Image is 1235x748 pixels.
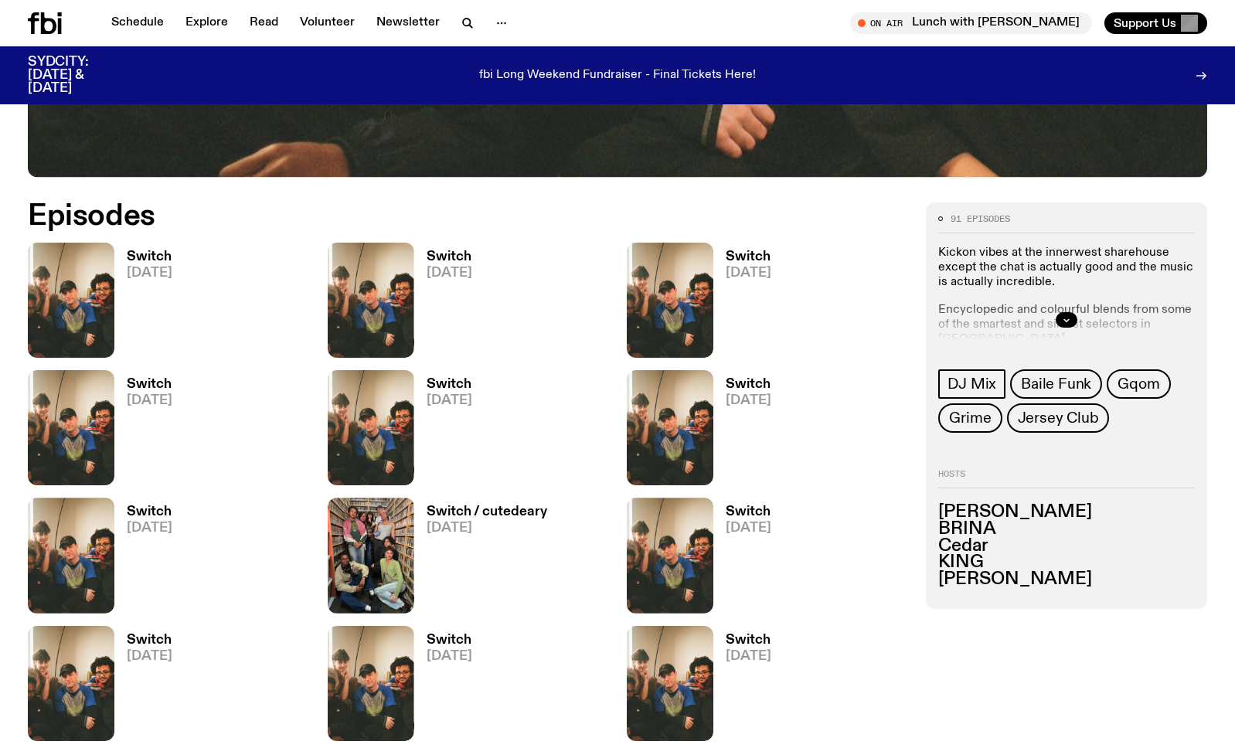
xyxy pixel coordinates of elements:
[28,56,127,95] h3: SYDCITY: [DATE] & [DATE]
[427,650,472,663] span: [DATE]
[726,394,771,407] span: [DATE]
[414,250,472,358] a: Switch[DATE]
[427,505,547,518] h3: Switch / cutedeary
[127,267,172,280] span: [DATE]
[726,505,771,518] h3: Switch
[176,12,237,34] a: Explore
[28,243,114,358] img: A warm film photo of the switch team sitting close together. from left to right: Cedar, Lau, Sand...
[414,378,472,485] a: Switch[DATE]
[713,378,771,485] a: Switch[DATE]
[427,394,472,407] span: [DATE]
[102,12,173,34] a: Schedule
[938,246,1195,291] p: Kickon vibes at the innerwest sharehouse except the chat is actually good and the music is actual...
[938,538,1195,555] h3: Cedar
[28,202,808,230] h2: Episodes
[414,505,547,613] a: Switch / cutedeary[DATE]
[938,369,1005,399] a: DJ Mix
[328,243,414,358] img: A warm film photo of the switch team sitting close together. from left to right: Cedar, Lau, Sand...
[427,267,472,280] span: [DATE]
[1007,403,1110,433] a: Jersey Club
[114,378,172,485] a: Switch[DATE]
[1010,369,1102,399] a: Baile Funk
[713,505,771,613] a: Switch[DATE]
[1021,376,1091,393] span: Baile Funk
[479,69,756,83] p: fbi Long Weekend Fundraiser - Final Tickets Here!
[726,634,771,647] h3: Switch
[127,505,172,518] h3: Switch
[713,250,771,358] a: Switch[DATE]
[127,250,172,263] h3: Switch
[427,634,472,647] h3: Switch
[114,505,172,613] a: Switch[DATE]
[114,634,172,741] a: Switch[DATE]
[127,394,172,407] span: [DATE]
[427,378,472,391] h3: Switch
[726,267,771,280] span: [DATE]
[1107,369,1170,399] a: Gqom
[1104,12,1207,34] button: Support Us
[951,215,1010,223] span: 91 episodes
[328,370,414,485] img: A warm film photo of the switch team sitting close together. from left to right: Cedar, Lau, Sand...
[627,626,713,741] img: A warm film photo of the switch team sitting close together. from left to right: Cedar, Lau, Sand...
[938,504,1195,521] h3: [PERSON_NAME]
[938,571,1195,588] h3: [PERSON_NAME]
[726,250,771,263] h3: Switch
[427,250,472,263] h3: Switch
[726,378,771,391] h3: Switch
[328,626,414,741] img: A warm film photo of the switch team sitting close together. from left to right: Cedar, Lau, Sand...
[1114,16,1176,30] span: Support Us
[627,243,713,358] img: A warm film photo of the switch team sitting close together. from left to right: Cedar, Lau, Sand...
[28,370,114,485] img: A warm film photo of the switch team sitting close together. from left to right: Cedar, Lau, Sand...
[938,554,1195,571] h3: KING
[114,250,172,358] a: Switch[DATE]
[127,378,172,391] h3: Switch
[627,370,713,485] img: A warm film photo of the switch team sitting close together. from left to right: Cedar, Lau, Sand...
[127,634,172,647] h3: Switch
[938,403,1002,433] a: Grime
[1118,376,1159,393] span: Gqom
[713,634,771,741] a: Switch[DATE]
[291,12,364,34] a: Volunteer
[948,376,996,393] span: DJ Mix
[726,522,771,535] span: [DATE]
[28,498,114,613] img: A warm film photo of the switch team sitting close together. from left to right: Cedar, Lau, Sand...
[726,650,771,663] span: [DATE]
[850,12,1092,34] button: On AirLunch with [PERSON_NAME]
[367,12,449,34] a: Newsletter
[240,12,287,34] a: Read
[414,634,472,741] a: Switch[DATE]
[627,498,713,613] img: A warm film photo of the switch team sitting close together. from left to right: Cedar, Lau, Sand...
[938,470,1195,488] h2: Hosts
[127,522,172,535] span: [DATE]
[427,522,547,535] span: [DATE]
[127,650,172,663] span: [DATE]
[938,521,1195,538] h3: BRINA
[949,410,991,427] span: Grime
[1018,410,1099,427] span: Jersey Club
[28,626,114,741] img: A warm film photo of the switch team sitting close together. from left to right: Cedar, Lau, Sand...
